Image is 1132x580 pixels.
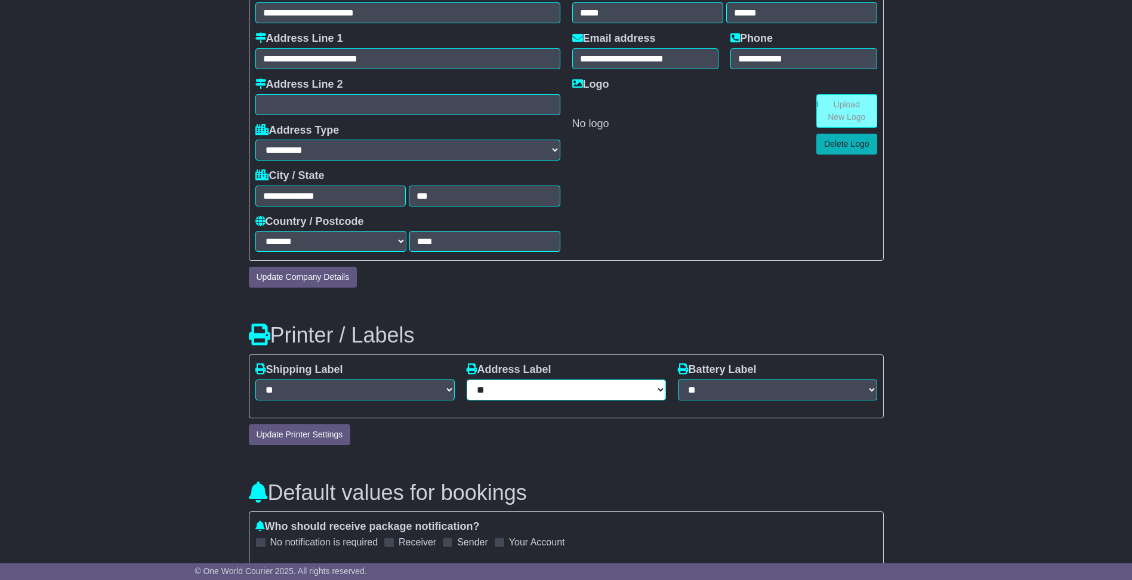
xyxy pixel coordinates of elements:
[249,424,351,445] button: Update Printer Settings
[509,536,565,548] label: Your Account
[255,124,340,137] label: Address Type
[270,536,378,548] label: No notification is required
[457,536,488,548] label: Sender
[572,118,609,129] span: No logo
[249,267,357,288] button: Update Company Details
[399,536,436,548] label: Receiver
[249,323,884,347] h3: Printer / Labels
[730,32,773,45] label: Phone
[255,32,343,45] label: Address Line 1
[255,169,325,183] label: City / State
[255,520,480,533] label: Who should receive package notification?
[249,481,884,505] h3: Default values for bookings
[467,363,551,377] label: Address Label
[572,78,609,91] label: Logo
[816,94,877,128] a: Upload New Logo
[195,566,367,576] span: © One World Courier 2025. All rights reserved.
[255,363,343,377] label: Shipping Label
[255,215,364,229] label: Country / Postcode
[255,78,343,91] label: Address Line 2
[678,363,757,377] label: Battery Label
[572,32,656,45] label: Email address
